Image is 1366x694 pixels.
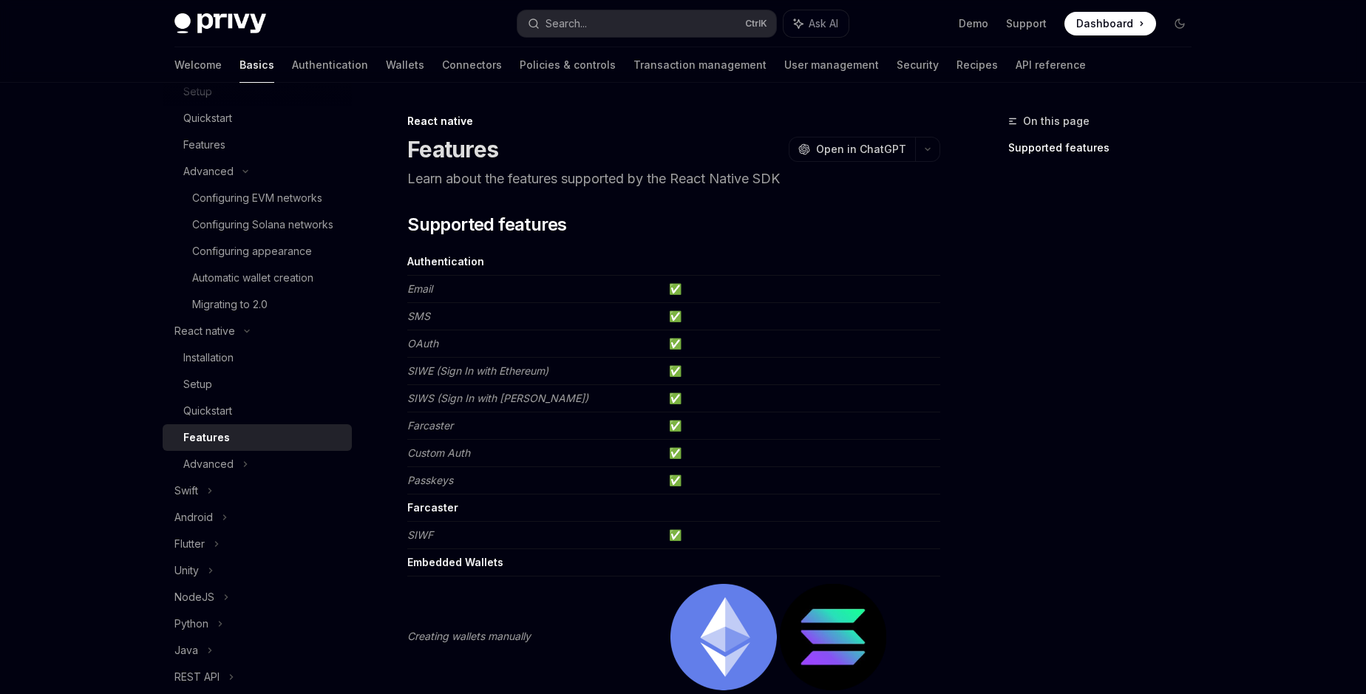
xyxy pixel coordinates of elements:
[163,265,352,291] a: Automatic wallet creation
[546,15,587,33] div: Search...
[183,163,234,180] div: Advanced
[809,16,838,31] span: Ask AI
[1016,47,1086,83] a: API reference
[1006,16,1047,31] a: Support
[163,132,352,158] a: Features
[163,185,352,211] a: Configuring EVM networks
[407,169,940,189] p: Learn about the features supported by the React Native SDK
[163,291,352,318] a: Migrating to 2.0
[663,467,940,494] td: ✅
[407,255,484,268] strong: Authentication
[407,392,588,404] em: SIWS (Sign In with [PERSON_NAME])
[745,18,767,30] span: Ctrl K
[192,269,313,287] div: Automatic wallet creation
[192,242,312,260] div: Configuring appearance
[183,375,212,393] div: Setup
[163,371,352,398] a: Setup
[183,349,234,367] div: Installation
[663,358,940,385] td: ✅
[1064,12,1156,35] a: Dashboard
[174,535,205,553] div: Flutter
[174,482,198,500] div: Swift
[517,10,776,37] button: Search...CtrlK
[442,47,502,83] a: Connectors
[407,474,453,486] em: Passkeys
[897,47,939,83] a: Security
[407,630,531,642] em: Creating wallets manually
[163,398,352,424] a: Quickstart
[780,584,886,690] img: solana.png
[174,562,199,579] div: Unity
[663,303,940,330] td: ✅
[1008,136,1203,160] a: Supported features
[1076,16,1133,31] span: Dashboard
[292,47,368,83] a: Authentication
[663,522,940,549] td: ✅
[174,47,222,83] a: Welcome
[239,47,274,83] a: Basics
[183,136,225,154] div: Features
[174,508,213,526] div: Android
[407,114,940,129] div: React native
[174,668,220,686] div: REST API
[789,137,915,162] button: Open in ChatGPT
[959,16,988,31] a: Demo
[407,364,548,377] em: SIWE (Sign In with Ethereum)
[407,419,453,432] em: Farcaster
[407,446,470,459] em: Custom Auth
[163,238,352,265] a: Configuring appearance
[174,588,214,606] div: NodeJS
[174,322,235,340] div: React native
[407,337,438,350] em: OAuth
[407,213,566,237] span: Supported features
[192,296,268,313] div: Migrating to 2.0
[816,142,906,157] span: Open in ChatGPT
[520,47,616,83] a: Policies & controls
[633,47,767,83] a: Transaction management
[956,47,998,83] a: Recipes
[1023,112,1090,130] span: On this page
[163,424,352,451] a: Features
[163,211,352,238] a: Configuring Solana networks
[663,412,940,440] td: ✅
[663,276,940,303] td: ✅
[407,136,498,163] h1: Features
[663,385,940,412] td: ✅
[183,402,232,420] div: Quickstart
[183,109,232,127] div: Quickstart
[192,216,333,234] div: Configuring Solana networks
[407,556,503,568] strong: Embedded Wallets
[174,642,198,659] div: Java
[183,455,234,473] div: Advanced
[407,528,433,541] em: SIWF
[386,47,424,83] a: Wallets
[174,615,208,633] div: Python
[163,105,352,132] a: Quickstart
[663,440,940,467] td: ✅
[407,282,432,295] em: Email
[192,189,322,207] div: Configuring EVM networks
[407,501,458,514] strong: Farcaster
[407,310,430,322] em: SMS
[663,330,940,358] td: ✅
[1168,12,1192,35] button: Toggle dark mode
[183,429,230,446] div: Features
[163,344,352,371] a: Installation
[784,10,849,37] button: Ask AI
[784,47,879,83] a: User management
[670,584,777,690] img: ethereum.png
[174,13,266,34] img: dark logo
